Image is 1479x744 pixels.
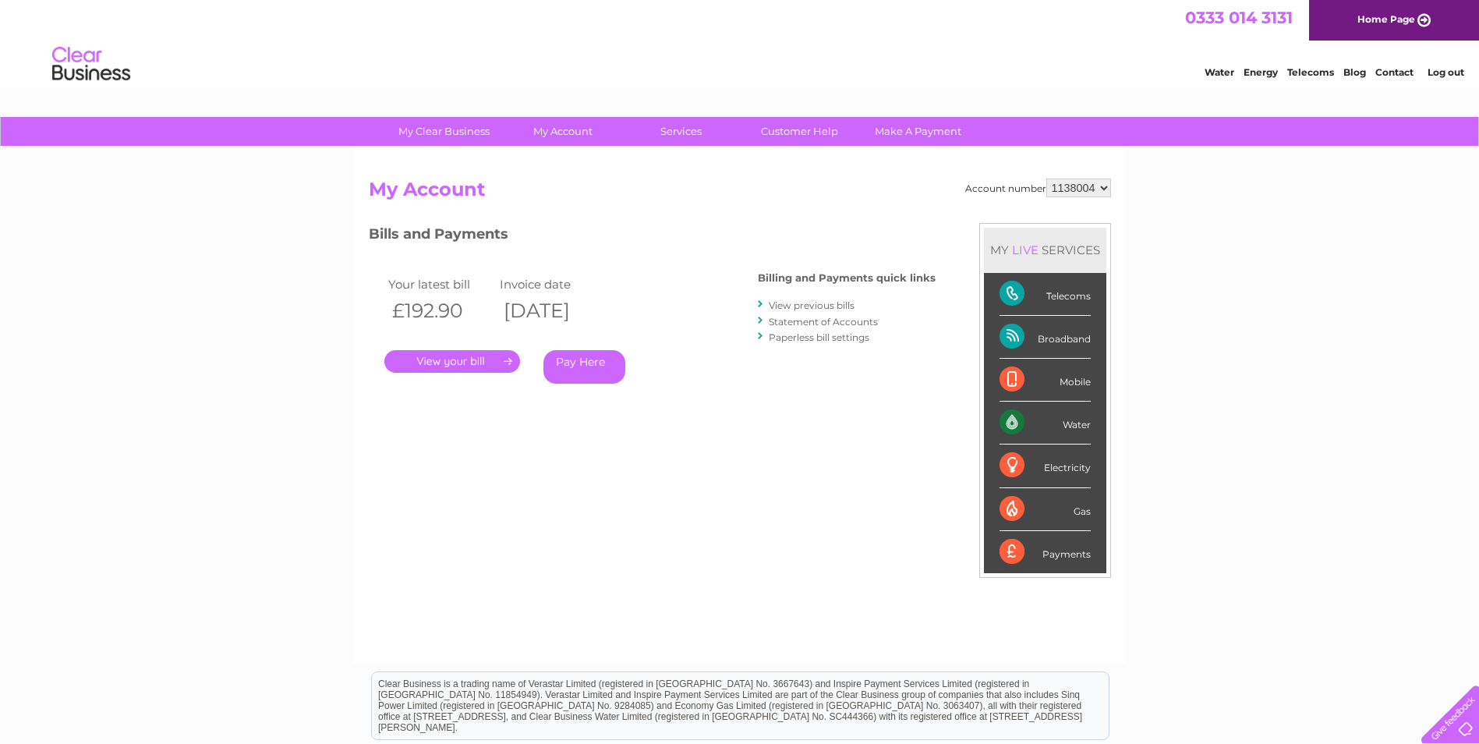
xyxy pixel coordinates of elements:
[1000,316,1091,359] div: Broadband
[51,41,131,88] img: logo.png
[496,274,608,295] td: Invoice date
[384,295,497,327] th: £192.90
[854,117,982,146] a: Make A Payment
[1375,66,1414,78] a: Contact
[1000,402,1091,445] div: Water
[1000,488,1091,531] div: Gas
[498,117,627,146] a: My Account
[769,331,869,343] a: Paperless bill settings
[1428,66,1464,78] a: Log out
[1287,66,1334,78] a: Telecoms
[543,350,625,384] a: Pay Here
[1343,66,1366,78] a: Blog
[384,350,520,373] a: .
[1000,359,1091,402] div: Mobile
[1000,531,1091,573] div: Payments
[769,299,854,311] a: View previous bills
[1000,445,1091,487] div: Electricity
[369,223,936,250] h3: Bills and Payments
[769,316,878,328] a: Statement of Accounts
[1185,8,1293,27] a: 0333 014 3131
[1009,243,1042,257] div: LIVE
[1205,66,1234,78] a: Water
[965,179,1111,197] div: Account number
[380,117,508,146] a: My Clear Business
[735,117,864,146] a: Customer Help
[1244,66,1278,78] a: Energy
[369,179,1111,208] h2: My Account
[372,9,1109,76] div: Clear Business is a trading name of Verastar Limited (registered in [GEOGRAPHIC_DATA] No. 3667643...
[758,272,936,284] h4: Billing and Payments quick links
[617,117,745,146] a: Services
[1000,273,1091,316] div: Telecoms
[384,274,497,295] td: Your latest bill
[496,295,608,327] th: [DATE]
[984,228,1106,272] div: MY SERVICES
